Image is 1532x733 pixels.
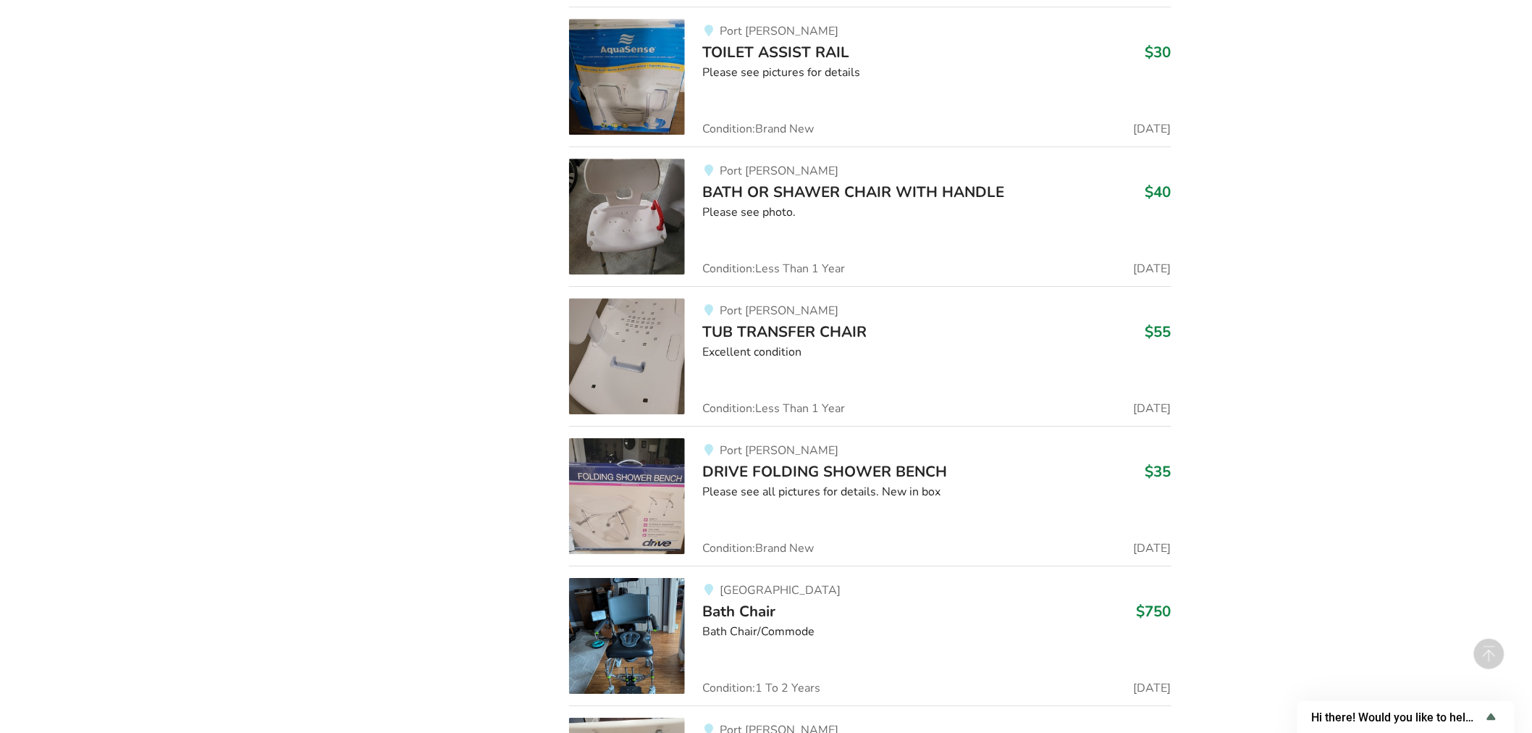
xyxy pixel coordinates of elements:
[569,7,1171,146] a: bathroom safety-toilet assist rail Port [PERSON_NAME]TOILET ASSIST RAIL$30Please see pictures for...
[702,182,1004,202] span: BATH OR SHAWER CHAIR WITH HANDLE
[569,159,685,275] img: bathroom safety-bath or shawer chair with handle
[569,426,1171,566] a: bathroom safety-drive folding shower benchPort [PERSON_NAME]DRIVE FOLDING SHOWER BENCH$35Please s...
[702,344,1171,361] div: Excellent condition
[1134,403,1171,414] span: [DATE]
[1134,682,1171,694] span: [DATE]
[702,543,814,554] span: Condition: Brand New
[1137,602,1171,621] h3: $750
[1145,43,1171,62] h3: $30
[720,582,841,598] span: [GEOGRAPHIC_DATA]
[702,263,845,275] span: Condition: Less Than 1 Year
[720,303,838,319] span: Port [PERSON_NAME]
[1134,543,1171,554] span: [DATE]
[720,23,838,39] span: Port [PERSON_NAME]
[1312,708,1500,726] button: Show survey - Hi there! Would you like to help us improve AssistList?
[702,484,1171,500] div: Please see all pictures for details. New in box
[702,682,820,694] span: Condition: 1 To 2 Years
[720,443,838,458] span: Port [PERSON_NAME]
[702,123,814,135] span: Condition: Brand New
[702,204,1171,221] div: Please see photo.
[1134,263,1171,275] span: [DATE]
[720,163,838,179] span: Port [PERSON_NAME]
[702,601,775,621] span: Bath Chair
[569,298,685,414] img: bathroom safety-tub transfer chair
[569,578,685,694] img: bathroom safety-bath chair
[702,42,849,62] span: TOILET ASSIST RAIL
[1145,462,1171,481] h3: $35
[702,461,947,482] span: DRIVE FOLDING SHOWER BENCH
[702,624,1171,640] div: Bath Chair/Commode
[1145,183,1171,201] h3: $40
[1134,123,1171,135] span: [DATE]
[569,566,1171,705] a: bathroom safety-bath chair[GEOGRAPHIC_DATA]Bath Chair$750Bath Chair/CommodeCondition:1 To 2 Years...
[569,146,1171,286] a: bathroom safety-bath or shawer chair with handlePort [PERSON_NAME]BATH OR SHAWER CHAIR WITH HANDL...
[569,286,1171,426] a: bathroom safety-tub transfer chair Port [PERSON_NAME]TUB TRANSFER CHAIR$55Excellent conditionCond...
[702,64,1171,81] div: Please see pictures for details
[702,322,867,342] span: TUB TRANSFER CHAIR
[1312,711,1483,724] span: Hi there! Would you like to help us improve AssistList?
[569,19,685,135] img: bathroom safety-toilet assist rail
[569,438,685,554] img: bathroom safety-drive folding shower bench
[1145,322,1171,341] h3: $55
[702,403,845,414] span: Condition: Less Than 1 Year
